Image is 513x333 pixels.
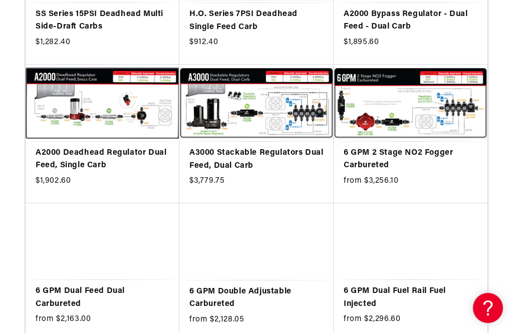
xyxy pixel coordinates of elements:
[344,285,477,310] a: 6 GPM Dual Fuel Rail Fuel Injected
[344,8,477,34] a: A2000 Bypass Regulator - Dual Feed - Dual Carb
[36,285,169,310] a: 6 GPM Dual Feed Dual Carbureted
[36,147,169,172] a: A2000 Deadhead Regulator Dual Feed, Single Carb
[189,285,324,311] a: 6 GPM Double Adjustable Carbureted
[344,147,477,172] a: 6 GPM 2 Stage NO2 Fogger Carbureted
[36,8,169,34] a: SS Series 15PSI Deadhead Multi Side-Draft Carbs
[189,147,324,172] a: A3000 Stackable Regulators Dual Feed, Dual Carb
[189,8,324,34] a: H.O. Series 7PSI Deadhead Single Feed Carb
